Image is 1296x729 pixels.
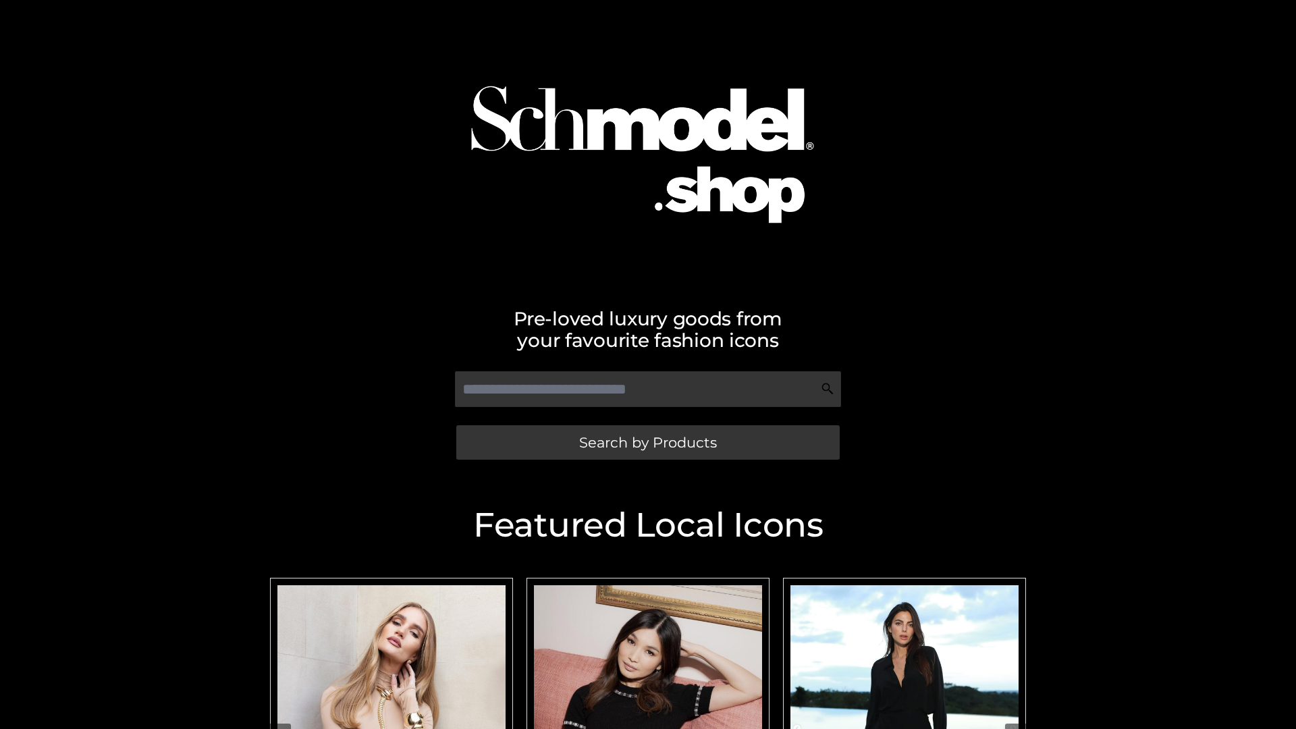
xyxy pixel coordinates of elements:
h2: Pre-loved luxury goods from your favourite fashion icons [263,308,1033,351]
span: Search by Products [579,435,717,450]
a: Search by Products [456,425,840,460]
img: Search Icon [821,382,834,396]
h2: Featured Local Icons​ [263,508,1033,542]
